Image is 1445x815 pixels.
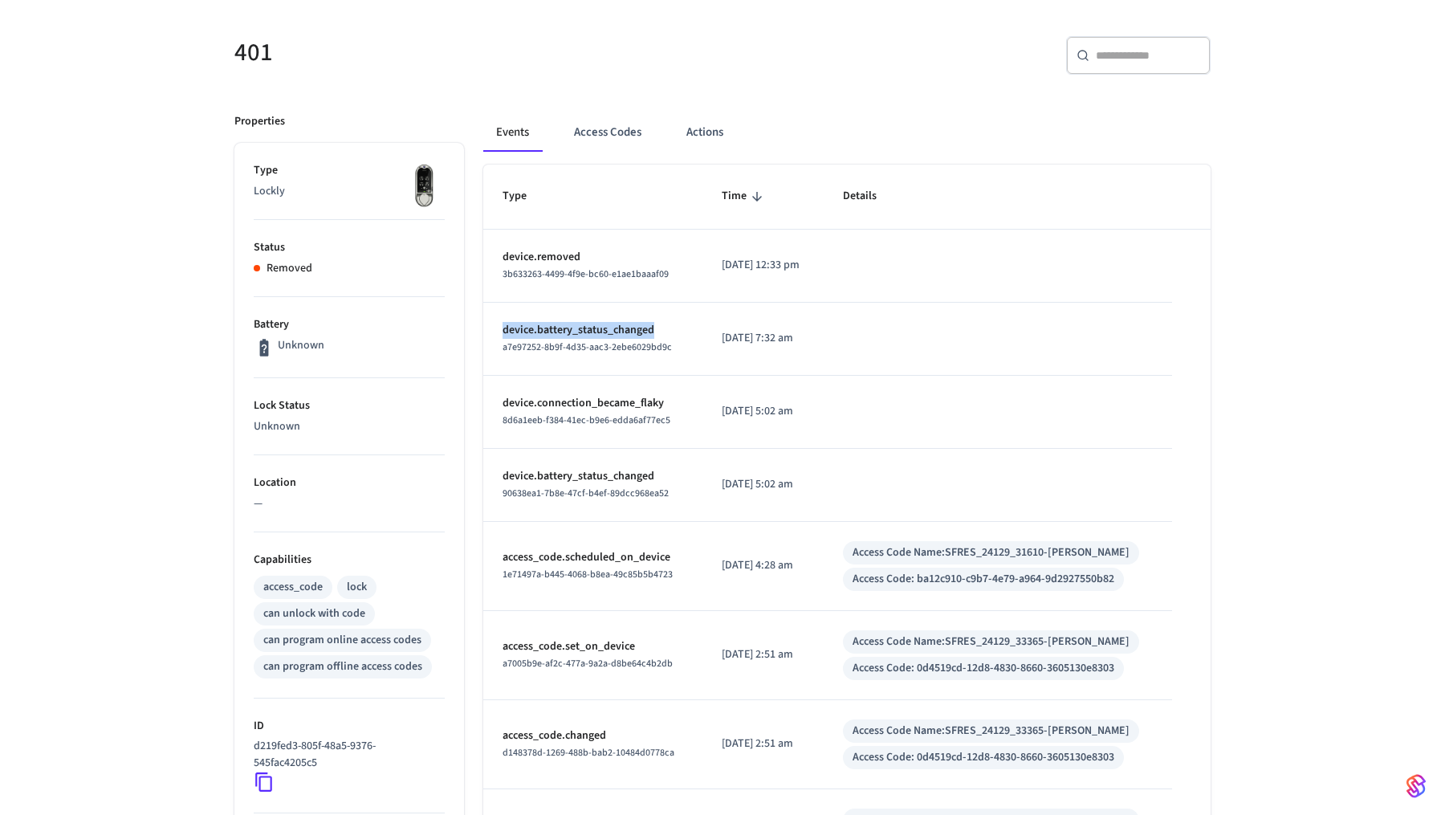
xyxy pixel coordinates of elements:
[254,183,445,200] p: Lockly
[254,552,445,568] p: Capabilities
[254,718,445,735] p: ID
[843,184,898,209] span: Details
[254,397,445,414] p: Lock Status
[263,579,323,596] div: access_code
[263,658,422,675] div: can program offline access codes
[722,330,804,347] p: [DATE] 7:32 am
[254,475,445,491] p: Location
[234,113,285,130] p: Properties
[722,476,804,493] p: [DATE] 5:02 am
[722,557,804,574] p: [DATE] 4:28 am
[254,162,445,179] p: Type
[263,605,365,622] div: can unlock with code
[722,646,804,663] p: [DATE] 2:51 am
[503,249,683,266] p: device.removed
[405,162,445,210] img: Lockly Vision Lock, Front
[1406,773,1426,799] img: SeamLogoGradient.69752ec5.svg
[254,738,438,772] p: d219fed3-805f-48a5-9376-545fac4205c5
[503,568,673,581] span: 1e71497a-b445-4068-b8ea-49c85b5b4723
[503,340,672,354] span: a7e97252-8b9f-4d35-aac3-2ebe6029bd9c
[503,322,683,339] p: device.battery_status_changed
[503,414,670,427] span: 8d6a1eeb-f384-41ec-b9e6-edda6af77ec5
[503,657,673,670] span: a7005b9e-af2c-477a-9a2a-d8be64c4b2db
[503,487,669,500] span: 90638ea1-7b8e-47cf-b4ef-89dcc968ea52
[503,549,683,566] p: access_code.scheduled_on_device
[483,113,542,152] button: Events
[483,113,1211,152] div: ant example
[503,746,674,760] span: d148378d-1269-488b-bab2-10484d0778ca
[503,267,669,281] span: 3b633263-4499-4f9e-bc60-e1ae1baaaf09
[722,184,767,209] span: Time
[263,632,421,649] div: can program online access codes
[503,638,683,655] p: access_code.set_on_device
[853,634,1130,650] div: Access Code Name: SFRES_24129_33365-[PERSON_NAME]
[254,495,445,512] p: —
[347,579,367,596] div: lock
[254,239,445,256] p: Status
[503,727,683,744] p: access_code.changed
[267,260,312,277] p: Removed
[853,660,1114,677] div: Access Code: 0d4519cd-12d8-4830-8660-3605130e8303
[853,544,1130,561] div: Access Code Name: SFRES_24129_31610-[PERSON_NAME]
[503,468,683,485] p: device.battery_status_changed
[722,257,804,274] p: [DATE] 12:33 pm
[254,418,445,435] p: Unknown
[722,403,804,420] p: [DATE] 5:02 am
[561,113,654,152] button: Access Codes
[503,395,683,412] p: device.connection_became_flaky
[722,736,804,752] p: [DATE] 2:51 am
[853,571,1114,588] div: Access Code: ba12c910-c9b7-4e79-a964-9d2927550b82
[853,749,1114,766] div: Access Code: 0d4519cd-12d8-4830-8660-3605130e8303
[853,723,1130,740] div: Access Code Name: SFRES_24129_33365-[PERSON_NAME]
[254,316,445,333] p: Battery
[674,113,736,152] button: Actions
[503,184,547,209] span: Type
[278,337,324,354] p: Unknown
[234,36,713,69] h5: 401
